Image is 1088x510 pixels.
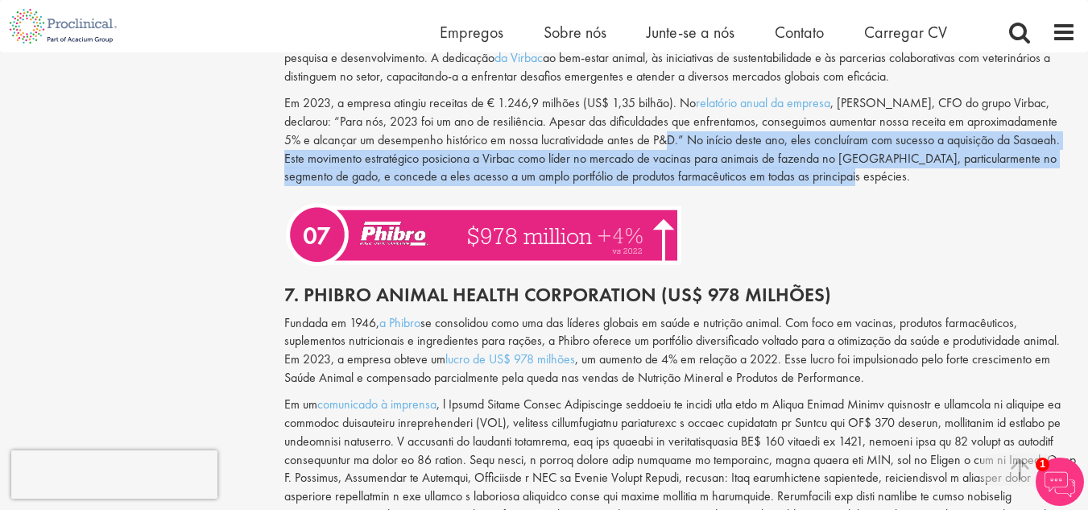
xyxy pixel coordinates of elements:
a: relatório anual da empresa [696,94,830,111]
font: , um aumento de 4% em relação a 2022. Esse lucro foi impulsionado pelo forte crescimento em Saúde... [284,350,1050,386]
a: Contato [775,22,824,43]
a: lucro de US$ 978 milhões [445,350,575,367]
font: Em 2023, a empresa atingiu receitas de € 1.246,9 milhões (US$ 1,35 bilhão). No [284,94,696,111]
a: Empregos [440,22,503,43]
a: da Virbac [494,49,543,66]
a: Junte-se a nós [647,22,734,43]
font: 1 [1040,458,1045,470]
font: Em um [284,396,317,413]
a: Sobre nós [544,22,606,43]
iframe: reCAPTCHA [11,450,217,499]
img: Chatbot [1036,458,1084,506]
font: Fundada em 1946, [284,314,379,331]
a: comunicado à imprensa [317,396,436,413]
font: ao bem-estar animal, às iniciativas de sustentabilidade e às parcerias colaborativas com veteriná... [284,49,1050,85]
a: Carregar CV [864,22,947,43]
font: , [PERSON_NAME], CFO do grupo Virbac, declarou: “Para nós, 2023 foi um ano de resiliência. Apesar... [284,94,1060,185]
font: se consolidou como uma das líderes globais em saúde e nutrição animal. Com foco em vacinas, produ... [284,314,1060,368]
a: a Phibro [379,314,420,331]
font: 7. Phibro Animal Health Corporation (US$ 978 milhões) [284,282,831,307]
